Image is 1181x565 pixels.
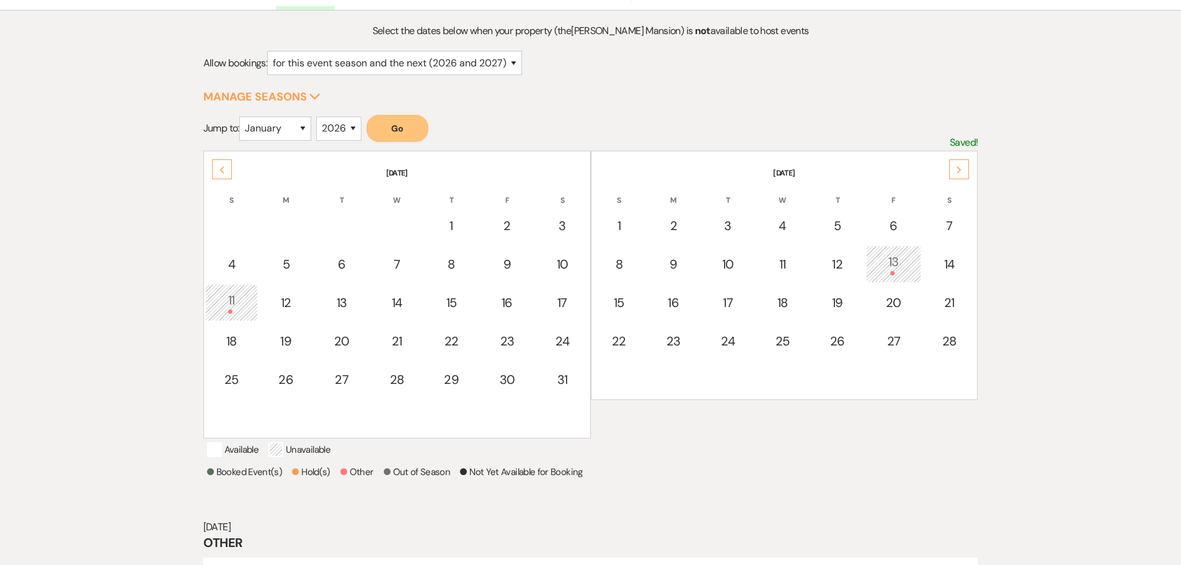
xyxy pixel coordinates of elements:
[212,255,251,274] div: 4
[817,332,858,350] div: 26
[695,24,710,37] strong: not
[340,465,374,479] p: Other
[653,293,693,312] div: 16
[212,291,251,314] div: 11
[321,370,363,389] div: 27
[817,293,858,312] div: 19
[431,293,472,312] div: 15
[817,216,858,235] div: 5
[487,370,528,389] div: 30
[487,332,528,350] div: 23
[268,442,330,457] p: Unavailable
[212,370,251,389] div: 25
[763,332,802,350] div: 25
[321,255,363,274] div: 6
[384,465,451,479] p: Out of Season
[321,293,363,312] div: 13
[599,216,639,235] div: 1
[431,216,472,235] div: 1
[542,370,582,389] div: 31
[205,180,258,206] th: S
[542,293,582,312] div: 17
[431,332,472,350] div: 22
[929,216,969,235] div: 7
[487,255,528,274] div: 9
[599,332,639,350] div: 22
[487,293,528,312] div: 16
[366,115,428,142] button: Go
[203,122,239,135] span: Jump to:
[205,153,589,179] th: [DATE]
[480,180,535,206] th: F
[378,370,417,389] div: 28
[866,180,922,206] th: F
[763,216,802,235] div: 4
[922,180,976,206] th: S
[873,293,915,312] div: 20
[203,56,267,69] span: Allow bookings:
[763,255,802,274] div: 11
[873,216,915,235] div: 6
[701,180,754,206] th: T
[487,216,528,235] div: 2
[593,180,646,206] th: S
[203,534,978,551] h3: Other
[431,255,472,274] div: 8
[593,153,976,179] th: [DATE]
[817,255,858,274] div: 12
[653,255,693,274] div: 9
[708,293,748,312] div: 17
[708,216,748,235] div: 3
[929,332,969,350] div: 28
[207,465,282,479] p: Booked Event(s)
[647,180,700,206] th: M
[653,216,693,235] div: 2
[292,465,330,479] p: Hold(s)
[259,180,313,206] th: M
[212,332,251,350] div: 18
[542,332,582,350] div: 24
[708,332,748,350] div: 24
[378,332,417,350] div: 21
[266,255,306,274] div: 5
[763,293,802,312] div: 18
[810,180,865,206] th: T
[599,255,639,274] div: 8
[460,465,582,479] p: Not Yet Available for Booking
[708,255,748,274] div: 10
[873,332,915,350] div: 27
[950,135,978,151] p: Saved!
[371,180,423,206] th: W
[425,180,479,206] th: T
[929,255,969,274] div: 14
[321,332,363,350] div: 20
[203,520,978,534] h6: [DATE]
[378,293,417,312] div: 14
[873,252,915,275] div: 13
[536,180,588,206] th: S
[599,293,639,312] div: 15
[314,180,369,206] th: T
[929,293,969,312] div: 21
[542,255,582,274] div: 10
[203,91,321,102] button: Manage Seasons
[431,370,472,389] div: 29
[653,332,693,350] div: 23
[378,255,417,274] div: 7
[207,442,259,457] p: Available
[542,216,582,235] div: 3
[266,293,306,312] div: 12
[266,370,306,389] div: 26
[266,332,306,350] div: 19
[756,180,809,206] th: W
[300,23,881,39] p: Select the dates below when your property (the [PERSON_NAME] Mansion ) is available to host events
